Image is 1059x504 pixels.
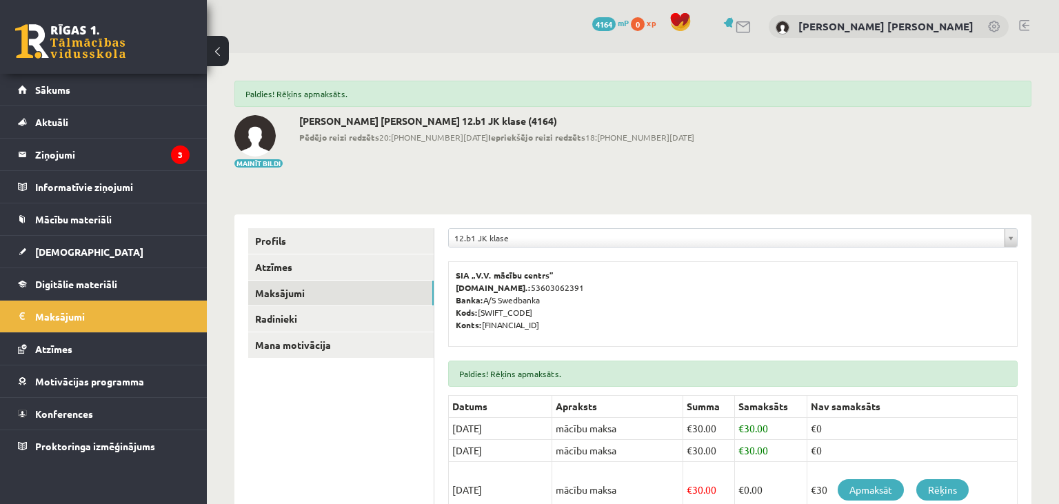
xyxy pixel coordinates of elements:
[488,132,585,143] b: Iepriekšējo reizi redzēts
[234,81,1031,107] div: Paldies! Rēķins apmaksāts.
[592,17,616,31] span: 4164
[35,375,144,387] span: Motivācijas programma
[35,83,70,96] span: Sākums
[18,106,190,138] a: Aktuāli
[18,430,190,462] a: Proktoringa izmēģinājums
[18,236,190,268] a: [DEMOGRAPHIC_DATA]
[248,254,434,280] a: Atzīmes
[798,19,974,33] a: [PERSON_NAME] [PERSON_NAME]
[683,418,735,440] td: 30.00
[449,229,1017,247] a: 12.b1 JK klase
[683,440,735,462] td: 30.00
[552,440,683,462] td: mācību maksa
[647,17,656,28] span: xp
[456,307,478,318] b: Kods:
[838,479,904,501] a: Apmaksāt
[448,361,1018,387] div: Paldies! Rēķins apmaksāts.
[35,171,190,203] legend: Informatīvie ziņojumi
[248,281,434,306] a: Maksājumi
[248,228,434,254] a: Profils
[18,139,190,170] a: Ziņojumi3
[552,396,683,418] th: Apraksts
[738,444,744,456] span: €
[807,440,1018,462] td: €0
[18,171,190,203] a: Informatīvie ziņojumi
[683,396,735,418] th: Summa
[738,483,744,496] span: €
[35,343,72,355] span: Atzīmes
[449,440,552,462] td: [DATE]
[631,17,663,28] a: 0 xp
[807,396,1018,418] th: Nav samaksāts
[456,270,554,281] b: SIA „V.V. mācību centrs”
[15,24,125,59] a: Rīgas 1. Tālmācības vidusskola
[735,440,807,462] td: 30.00
[171,145,190,164] i: 3
[738,422,744,434] span: €
[618,17,629,28] span: mP
[234,115,276,157] img: Emīlija Krista Bērziņa
[454,229,999,247] span: 12.b1 JK klase
[449,396,552,418] th: Datums
[807,418,1018,440] td: €0
[35,139,190,170] legend: Ziņojumi
[299,131,694,143] span: 20:[PHONE_NUMBER][DATE] 18:[PHONE_NUMBER][DATE]
[248,332,434,358] a: Mana motivācija
[456,282,531,293] b: [DOMAIN_NAME].:
[592,17,629,28] a: 4164 mP
[18,365,190,397] a: Motivācijas programma
[35,407,93,420] span: Konferences
[35,213,112,225] span: Mācību materiāli
[449,418,552,440] td: [DATE]
[35,116,68,128] span: Aktuāli
[35,245,143,258] span: [DEMOGRAPHIC_DATA]
[456,294,483,305] b: Banka:
[18,268,190,300] a: Digitālie materiāli
[18,398,190,430] a: Konferences
[735,396,807,418] th: Samaksāts
[299,132,379,143] b: Pēdējo reizi redzēts
[234,159,283,168] button: Mainīt bildi
[18,74,190,105] a: Sākums
[18,301,190,332] a: Maksājumi
[735,418,807,440] td: 30.00
[687,483,692,496] span: €
[35,440,155,452] span: Proktoringa izmēģinājums
[776,21,789,34] img: Emīlija Krista Bērziņa
[456,319,482,330] b: Konts:
[552,418,683,440] td: mācību maksa
[456,269,1010,331] p: 53603062391 A/S Swedbanka [SWIFT_CODE] [FINANCIAL_ID]
[18,333,190,365] a: Atzīmes
[35,301,190,332] legend: Maksājumi
[916,479,969,501] a: Rēķins
[687,422,692,434] span: €
[18,203,190,235] a: Mācību materiāli
[299,115,694,127] h2: [PERSON_NAME] [PERSON_NAME] 12.b1 JK klase (4164)
[687,444,692,456] span: €
[631,17,645,31] span: 0
[248,306,434,332] a: Radinieki
[35,278,117,290] span: Digitālie materiāli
